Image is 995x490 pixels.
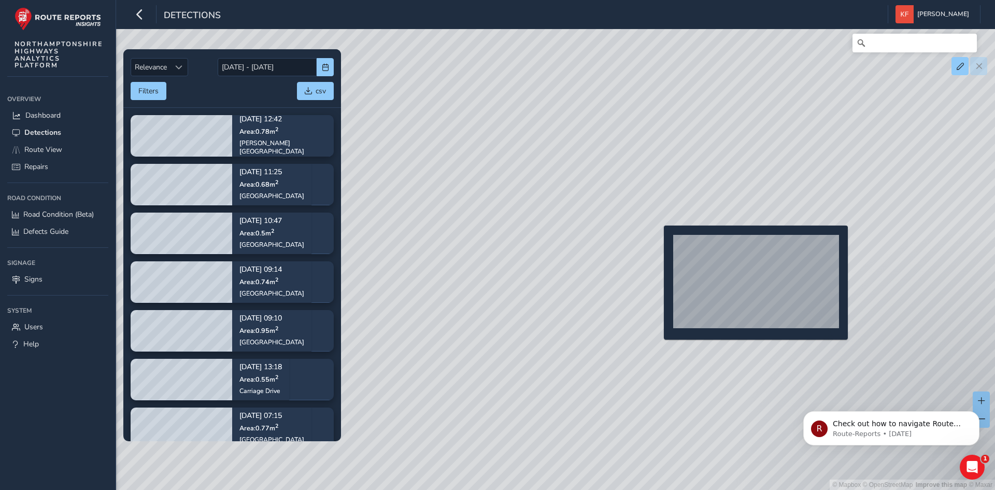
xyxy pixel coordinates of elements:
[895,5,914,23] img: diamond-layout
[131,82,166,100] button: Filters
[239,326,278,334] span: Area: 0.95 m
[23,227,68,236] span: Defects Guide
[239,338,304,346] div: [GEOGRAPHIC_DATA]
[7,335,108,353] a: Help
[7,303,108,318] div: System
[7,318,108,335] a: Users
[7,124,108,141] a: Detections
[275,422,278,429] sup: 2
[239,127,278,135] span: Area: 0.78 m
[239,363,282,371] p: [DATE] 13:18
[275,373,278,381] sup: 2
[239,412,304,419] p: [DATE] 07:15
[24,128,61,137] span: Detections
[239,423,278,432] span: Area: 0.77 m
[275,275,278,283] sup: 2
[24,322,43,332] span: Users
[7,206,108,223] a: Road Condition (Beta)
[24,145,62,155] span: Route View
[239,240,304,248] div: [GEOGRAPHIC_DATA]
[170,59,188,76] div: Sort by Date
[7,107,108,124] a: Dashboard
[239,315,304,322] p: [DATE] 09:10
[239,435,304,443] div: [GEOGRAPHIC_DATA]
[297,82,334,100] button: csv
[7,158,108,175] a: Repairs
[24,274,42,284] span: Signs
[239,116,326,123] p: [DATE] 12:42
[7,223,108,240] a: Defects Guide
[131,59,170,76] span: Relevance
[275,178,278,186] sup: 2
[15,40,103,69] span: NORTHAMPTONSHIRE HIGHWAYS ANALYTICS PLATFORM
[239,266,304,273] p: [DATE] 09:14
[7,271,108,288] a: Signs
[164,9,221,23] span: Detections
[25,110,61,120] span: Dashboard
[239,289,304,297] div: [GEOGRAPHIC_DATA]
[788,389,995,462] iframe: Intercom notifications message
[239,191,304,200] div: [GEOGRAPHIC_DATA]
[271,227,274,234] sup: 2
[239,386,282,395] div: Carriage Drive
[239,277,278,286] span: Area: 0.74 m
[24,162,48,172] span: Repairs
[7,91,108,107] div: Overview
[917,5,969,23] span: [PERSON_NAME]
[23,339,39,349] span: Help
[239,228,274,237] span: Area: 0.5 m
[895,5,973,23] button: [PERSON_NAME]
[23,209,94,219] span: Road Condition (Beta)
[981,455,989,463] span: 1
[239,374,278,383] span: Area: 0.55 m
[7,141,108,158] a: Route View
[275,324,278,332] sup: 2
[852,34,977,52] input: Search
[316,86,326,96] span: csv
[15,7,101,31] img: rr logo
[960,455,985,480] iframe: Intercom live chat
[275,125,278,133] sup: 2
[7,190,108,206] div: Road Condition
[239,138,326,155] div: [PERSON_NAME][GEOGRAPHIC_DATA]
[239,217,304,225] p: [DATE] 10:47
[239,169,304,176] p: [DATE] 11:25
[239,179,278,188] span: Area: 0.68 m
[7,255,108,271] div: Signage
